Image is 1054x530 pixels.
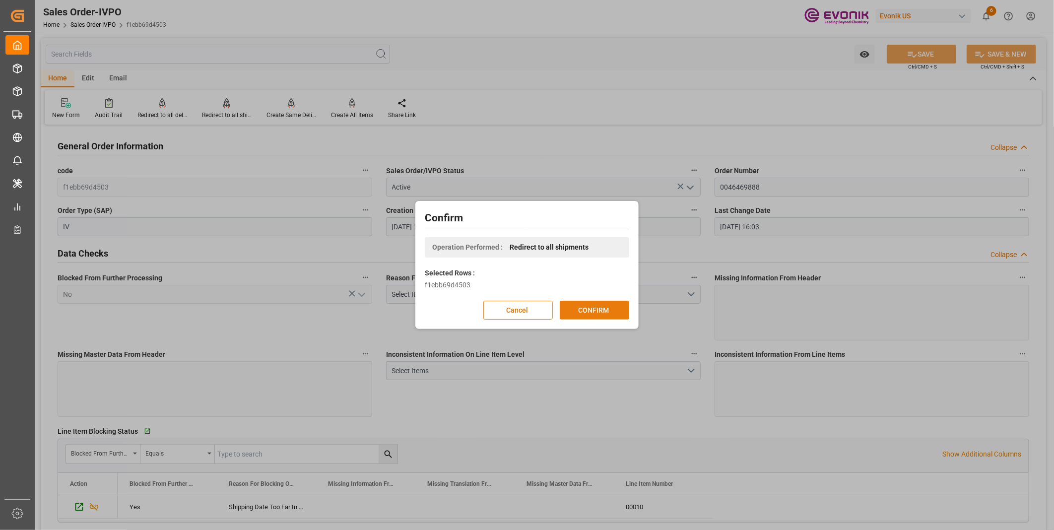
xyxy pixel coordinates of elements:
button: CONFIRM [560,301,629,320]
label: Selected Rows : [425,268,475,278]
button: Cancel [483,301,553,320]
div: f1ebb69d4503 [425,280,629,290]
span: Operation Performed : [432,242,503,253]
h2: Confirm [425,210,629,226]
span: Redirect to all shipments [510,242,589,253]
